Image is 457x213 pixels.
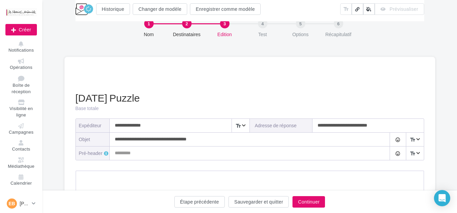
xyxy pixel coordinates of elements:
button: text_fields [340,3,352,15]
div: 2 [182,19,192,28]
a: Opérations [5,57,37,72]
button: tag_faces [390,147,406,160]
div: 1 [144,19,154,28]
button: Notifications [5,40,37,54]
button: Enregistrer comme modèle [190,3,261,15]
i: text_fields [410,136,416,143]
div: Nouvelle campagne [5,24,37,35]
span: Select box activate [406,133,423,146]
a: Calendrier [5,173,37,187]
button: Continuer [292,196,325,208]
span: Calendrier [10,180,32,186]
div: Destinataires [165,31,209,38]
span: Médiathèque [8,163,35,169]
a: Boîte de réception [5,74,37,96]
span: Notifications [8,47,34,53]
button: Étape précédente [174,196,225,208]
button: Historique [96,3,130,15]
div: Pré-header [79,150,110,157]
button: Changer de modèle [133,3,187,15]
i: tag_faces [395,151,400,156]
p: [PERSON_NAME] [20,200,29,207]
div: 4 [258,19,267,28]
div: Enregistrement en cours [84,4,93,14]
i: text_fields [410,150,416,157]
span: Prévisualiser [390,6,418,12]
i: text_fields [235,123,241,129]
div: Open Intercom Messenger [434,190,450,206]
span: Contacts [12,146,30,152]
div: [DATE] Puzzle [75,90,424,105]
div: Options [279,31,322,38]
div: Test [241,31,284,38]
span: Select box activate [232,119,249,132]
div: 3 [220,19,230,28]
span: Select box activate [406,147,423,160]
span: Opérations [10,64,32,70]
a: Visibilité en ligne [5,98,37,119]
i: text_fields [343,6,349,12]
button: Prévisualiser [375,3,424,15]
span: EB [8,200,15,207]
button: Sauvegarder et quitter [228,196,289,208]
label: Adresse de réponse [250,119,312,132]
div: 6 [334,19,343,28]
div: Edition [203,31,246,38]
span: Campagnes [9,129,34,135]
div: objet [79,136,104,143]
div: Expéditeur [79,122,104,129]
a: Campagnes [5,122,37,136]
a: Médiathèque [5,156,37,170]
div: Base totale [75,105,424,112]
div: Nom [127,31,171,38]
span: Boîte de réception [12,83,30,95]
button: Créer [5,24,37,35]
div: 5 [296,19,305,28]
div: Récapitulatif [317,31,360,38]
a: EB [PERSON_NAME] [5,197,37,210]
a: Contacts [5,139,37,153]
button: tag_faces [390,133,406,146]
span: Visibilité en ligne [9,106,33,118]
i: tag_faces [395,137,400,142]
